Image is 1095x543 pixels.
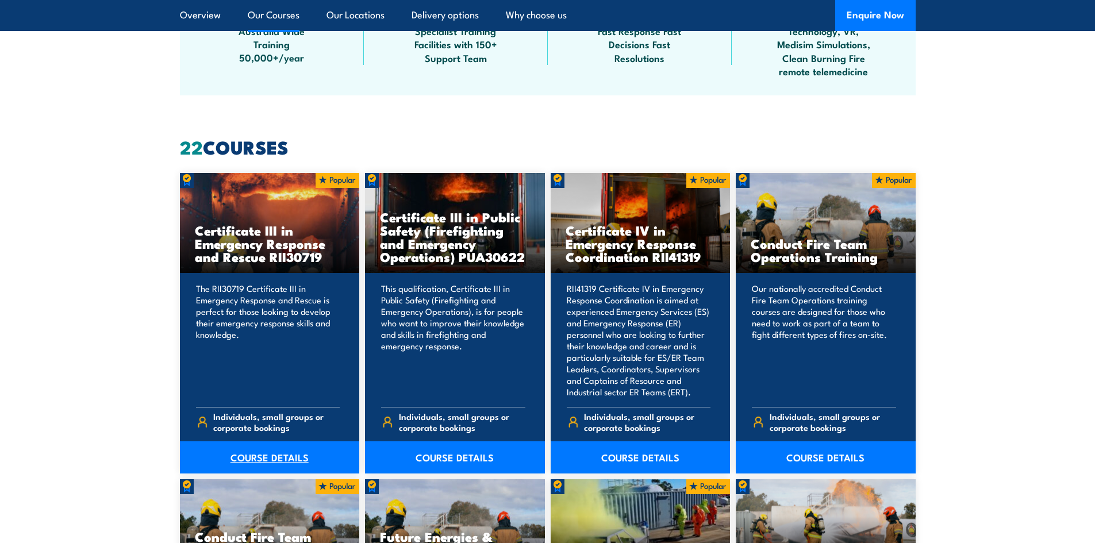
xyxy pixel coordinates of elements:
[551,441,731,473] a: COURSE DETAILS
[180,132,203,161] strong: 22
[220,24,324,64] span: Australia Wide Training 50,000+/year
[196,283,340,398] p: The RII30719 Certificate III in Emergency Response and Rescue is perfect for those looking to dev...
[751,237,901,263] h3: Conduct Fire Team Operations Training
[381,283,525,398] p: This qualification, Certificate III in Public Safety (Firefighting and Emergency Operations), is ...
[584,411,710,433] span: Individuals, small groups or corporate bookings
[195,224,345,263] h3: Certificate III in Emergency Response and Rescue RII30719
[566,224,716,263] h3: Certificate IV in Emergency Response Coordination RII41319
[180,441,360,473] a: COURSE DETAILS
[770,411,896,433] span: Individuals, small groups or corporate bookings
[772,24,875,78] span: Technology, VR, Medisim Simulations, Clean Burning Fire remote telemedicine
[752,283,896,398] p: Our nationally accredited Conduct Fire Team Operations training courses are designed for those wh...
[180,138,916,155] h2: COURSES
[404,24,508,64] span: Specialist Training Facilities with 150+ Support Team
[365,441,545,473] a: COURSE DETAILS
[399,411,525,433] span: Individuals, small groups or corporate bookings
[567,283,711,398] p: RII41319 Certificate IV in Emergency Response Coordination is aimed at experienced Emergency Serv...
[736,441,916,473] a: COURSE DETAILS
[213,411,340,433] span: Individuals, small groups or corporate bookings
[588,24,691,64] span: Fast Response Fast Decisions Fast Resolutions
[380,210,530,263] h3: Certificate III in Public Safety (Firefighting and Emergency Operations) PUA30622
